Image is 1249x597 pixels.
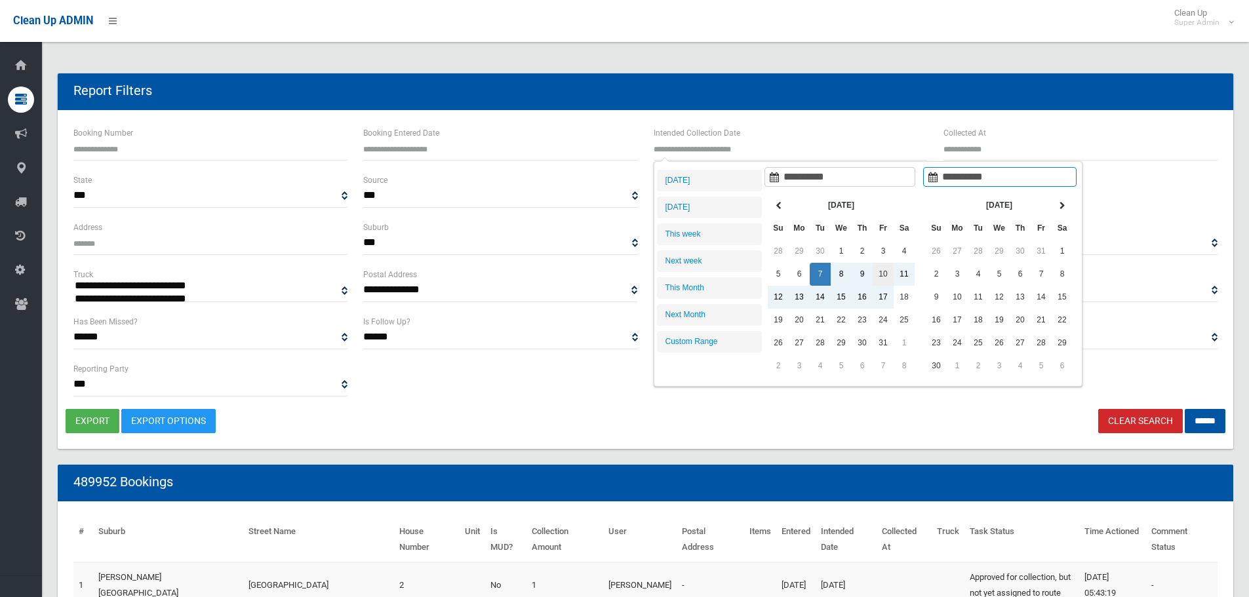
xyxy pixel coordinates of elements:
[73,220,102,235] label: Address
[789,263,810,286] td: 6
[947,332,968,355] td: 24
[894,263,915,286] td: 11
[1010,332,1031,355] td: 27
[852,355,873,377] td: 6
[363,126,439,140] label: Booking Entered Date
[657,304,762,326] li: Next Month
[789,286,810,309] td: 13
[947,309,968,332] td: 17
[989,286,1010,309] td: 12
[1031,332,1052,355] td: 28
[932,517,964,562] th: Truck
[1174,18,1219,28] small: Super Admin
[1052,332,1073,355] td: 29
[894,332,915,355] td: 1
[831,332,852,355] td: 29
[894,309,915,332] td: 25
[873,217,894,240] th: Fr
[66,409,119,433] button: export
[947,355,968,377] td: 1
[789,355,810,377] td: 3
[1010,309,1031,332] td: 20
[1146,517,1218,562] th: Comment Status
[810,309,831,332] td: 21
[1031,217,1052,240] th: Fr
[768,217,789,240] th: Su
[1031,240,1052,263] td: 31
[1010,355,1031,377] td: 4
[1031,309,1052,332] td: 21
[852,240,873,263] td: 2
[13,14,93,27] span: Clean Up ADMIN
[947,240,968,263] td: 27
[1031,355,1052,377] td: 5
[852,332,873,355] td: 30
[768,332,789,355] td: 26
[831,263,852,286] td: 8
[852,217,873,240] th: Th
[1098,409,1183,433] a: Clear Search
[947,263,968,286] td: 3
[926,309,947,332] td: 16
[485,517,526,562] th: Is MUD?
[93,517,243,562] th: Suburb
[657,223,762,245] li: This week
[926,286,947,309] td: 9
[810,240,831,263] td: 30
[1052,286,1073,309] td: 15
[926,240,947,263] td: 26
[816,517,877,562] th: Intended Date
[810,355,831,377] td: 4
[657,277,762,299] li: This Month
[964,517,1079,562] th: Task Status
[894,240,915,263] td: 4
[654,126,740,140] label: Intended Collection Date
[926,217,947,240] th: Su
[947,286,968,309] td: 10
[810,332,831,355] td: 28
[1168,8,1233,28] span: Clean Up
[73,126,133,140] label: Booking Number
[73,267,93,282] label: Truck
[79,580,83,590] a: 1
[989,355,1010,377] td: 3
[243,517,393,562] th: Street Name
[989,240,1010,263] td: 29
[926,263,947,286] td: 2
[677,517,743,562] th: Postal Address
[810,217,831,240] th: Tu
[1052,240,1073,263] td: 1
[768,355,789,377] td: 2
[968,332,989,355] td: 25
[831,355,852,377] td: 5
[873,240,894,263] td: 3
[1010,217,1031,240] th: Th
[852,263,873,286] td: 9
[768,286,789,309] td: 12
[894,286,915,309] td: 18
[1052,263,1073,286] td: 8
[1010,286,1031,309] td: 13
[852,309,873,332] td: 23
[947,194,1052,217] th: [DATE]
[852,286,873,309] td: 16
[968,217,989,240] th: Tu
[831,240,852,263] td: 1
[1079,517,1146,562] th: Time Actioned
[789,240,810,263] td: 29
[968,240,989,263] td: 28
[989,263,1010,286] td: 5
[968,263,989,286] td: 4
[943,126,986,140] label: Collected At
[926,332,947,355] td: 23
[1010,263,1031,286] td: 6
[657,331,762,353] li: Custom Range
[926,355,947,377] td: 30
[1052,309,1073,332] td: 22
[789,194,894,217] th: [DATE]
[776,517,816,562] th: Entered
[73,517,93,562] th: #
[768,240,789,263] td: 28
[947,217,968,240] th: Mo
[831,286,852,309] td: 15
